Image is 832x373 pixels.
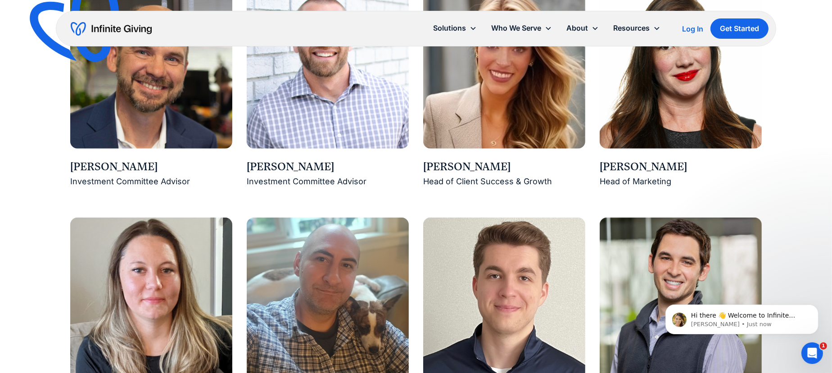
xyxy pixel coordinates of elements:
[433,22,466,34] div: Solutions
[710,18,769,39] a: Get Started
[559,18,606,38] div: About
[682,23,703,34] a: Log In
[491,22,541,34] div: Who We Serve
[426,18,484,38] div: Solutions
[70,175,232,189] div: Investment Committee Advisor
[247,175,409,189] div: Investment Committee Advisor
[71,22,152,36] a: home
[600,159,762,175] div: [PERSON_NAME]
[652,286,832,349] iframe: Intercom notifications message
[600,175,762,189] div: Head of Marketing
[606,18,668,38] div: Resources
[247,159,409,175] div: [PERSON_NAME]
[70,159,232,175] div: [PERSON_NAME]
[613,22,650,34] div: Resources
[566,22,588,34] div: About
[682,25,703,32] div: Log In
[423,175,585,189] div: Head of Client Success & Growth
[820,342,827,350] span: 1
[423,159,585,175] div: [PERSON_NAME]
[484,18,559,38] div: Who We Serve
[801,342,823,364] iframe: Intercom live chat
